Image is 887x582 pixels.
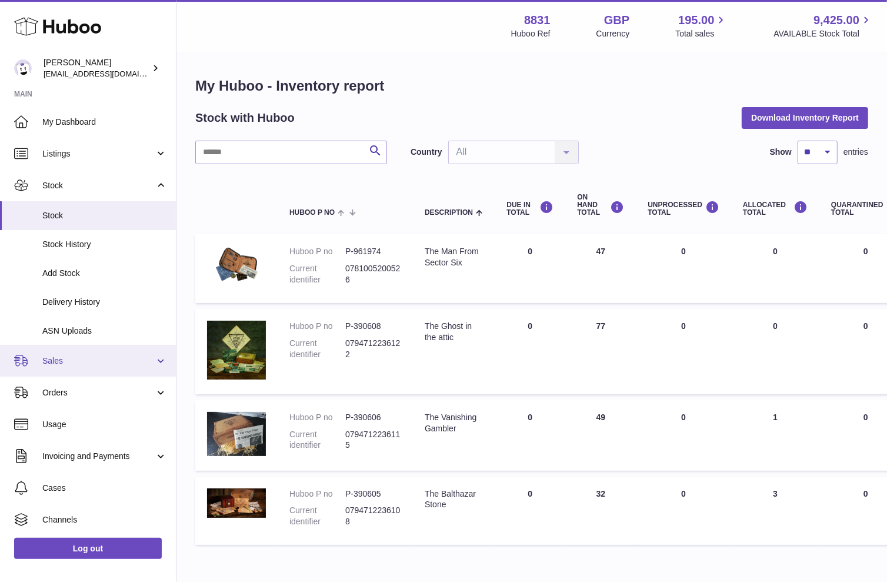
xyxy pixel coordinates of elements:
td: 0 [731,234,819,303]
div: ALLOCATED Total [743,201,808,217]
td: 0 [495,400,565,471]
td: 0 [731,309,819,394]
td: 0 [636,400,731,471]
span: Invoicing and Payments [42,451,155,462]
span: 9,425.00 [813,12,859,28]
dt: Huboo P no [289,246,345,257]
dt: Current identifier [289,263,345,285]
span: Stock [42,180,155,191]
td: 0 [495,477,565,546]
span: Sales [42,355,155,367]
img: rob@themysteryagency.com [14,59,32,77]
dt: Current identifier [289,338,345,360]
a: 195.00 Total sales [675,12,728,39]
div: The Balthazar Stone [425,488,483,511]
dt: Huboo P no [289,488,345,500]
div: The Vanishing Gambler [425,412,483,434]
td: 0 [495,309,565,394]
dt: Huboo P no [289,321,345,332]
td: 47 [565,234,636,303]
img: product image [207,246,266,285]
span: Stock [42,210,167,221]
strong: GBP [604,12,629,28]
div: DUE IN TOTAL [506,201,553,217]
span: Cases [42,483,167,494]
span: Delivery History [42,297,167,308]
div: ON HAND Total [577,194,624,217]
dd: 0794712236115 [345,429,401,451]
dd: P-961974 [345,246,401,257]
h1: My Huboo - Inventory report [195,77,868,95]
dd: P-390606 [345,412,401,423]
span: Huboo P no [289,209,335,217]
span: Channels [42,514,167,526]
dd: P-390605 [345,488,401,500]
span: Usage [42,419,167,430]
label: Country [411,147,442,158]
button: Download Inventory Report [742,107,868,128]
img: product image [207,412,266,456]
dd: 0794712236122 [345,338,401,360]
span: [EMAIL_ADDRESS][DOMAIN_NAME] [44,69,173,78]
label: Show [770,147,792,158]
span: 0 [863,247,868,256]
span: Listings [42,148,155,159]
dt: Huboo P no [289,412,345,423]
img: product image [207,321,266,380]
a: 9,425.00 AVAILABLE Stock Total [773,12,873,39]
dd: 0794712236108 [345,505,401,527]
div: The Man From Sector Six [425,246,483,268]
span: Add Stock [42,268,167,279]
td: 1 [731,400,819,471]
strong: 8831 [524,12,551,28]
div: UNPROCESSED Total [648,201,719,217]
td: 0 [636,309,731,394]
span: 0 [863,489,868,498]
span: My Dashboard [42,117,167,128]
span: Stock History [42,239,167,250]
td: 77 [565,309,636,394]
span: AVAILABLE Stock Total [773,28,873,39]
span: 195.00 [678,12,714,28]
img: product image [207,488,266,518]
span: 0 [863,321,868,331]
h2: Stock with Huboo [195,110,295,126]
div: [PERSON_NAME] [44,57,149,79]
span: Total sales [675,28,728,39]
span: Orders [42,387,155,398]
td: 49 [565,400,636,471]
td: 0 [636,234,731,303]
dd: P-390608 [345,321,401,332]
span: ASN Uploads [42,325,167,337]
div: Currency [596,28,630,39]
div: Huboo Ref [511,28,551,39]
dt: Current identifier [289,429,345,451]
td: 0 [495,234,565,303]
td: 3 [731,477,819,546]
dt: Current identifier [289,505,345,527]
span: entries [843,147,868,158]
td: 0 [636,477,731,546]
a: Log out [14,538,162,559]
dd: 0781005200526 [345,263,401,285]
span: Description [425,209,473,217]
span: 0 [863,413,868,422]
div: The Ghost in the attic [425,321,483,343]
td: 32 [565,477,636,546]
